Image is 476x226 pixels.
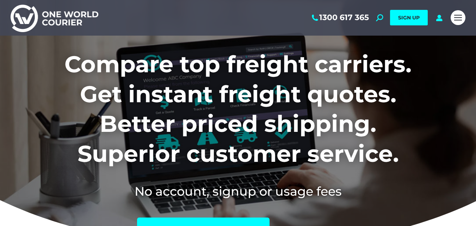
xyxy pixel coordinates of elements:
a: 1300 617 365 [310,13,369,22]
a: SIGN UP [390,10,428,25]
span: SIGN UP [398,14,420,21]
h2: No account, signup or usage fees [18,183,458,200]
img: One World Courier [11,4,98,32]
a: Mobile menu icon [451,10,465,25]
h1: Compare top freight carriers. Get instant freight quotes. Better priced shipping. Superior custom... [18,49,458,169]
